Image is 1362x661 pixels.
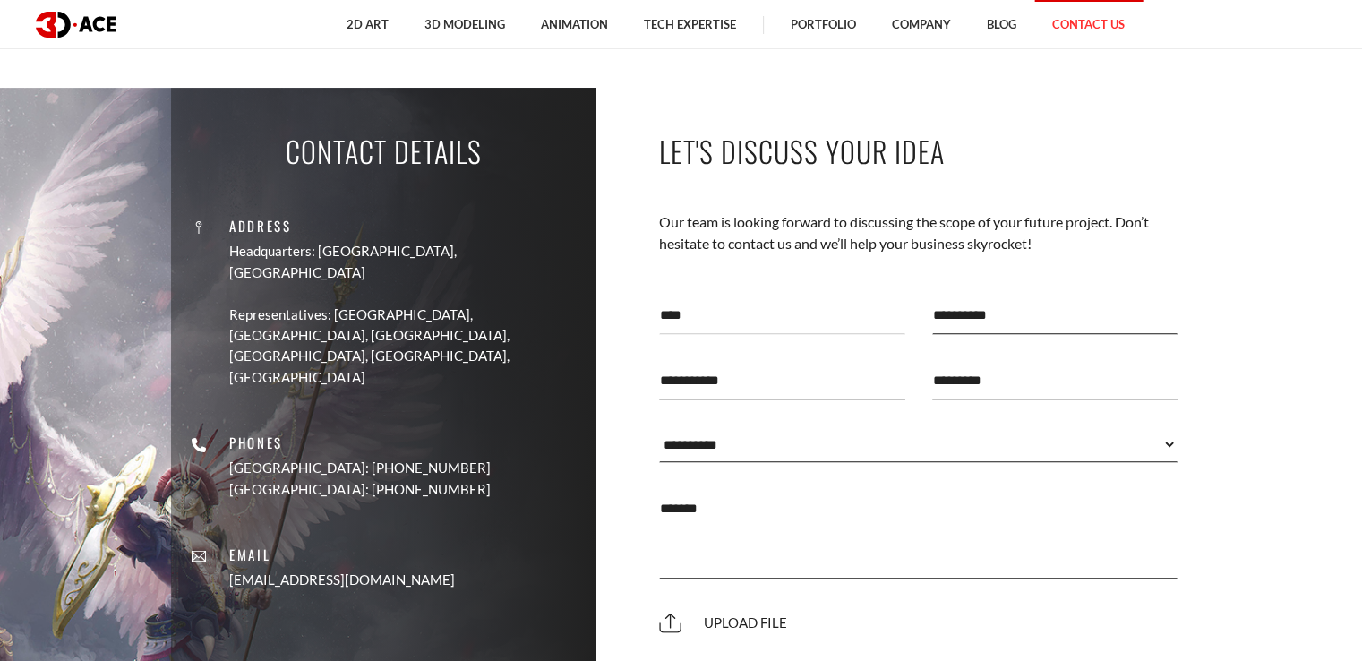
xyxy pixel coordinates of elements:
span: Upload file [659,614,787,631]
p: [GEOGRAPHIC_DATA]: [PHONE_NUMBER] [229,459,491,479]
p: Our team is looking forward to discussing the scope of your future project. Don’t hesitate to con... [659,211,1178,255]
p: Representatives: [GEOGRAPHIC_DATA], [GEOGRAPHIC_DATA], [GEOGRAPHIC_DATA], [GEOGRAPHIC_DATA], [GEO... [229,305,583,389]
img: logo dark [36,12,116,38]
p: Headquarters: [GEOGRAPHIC_DATA], [GEOGRAPHIC_DATA] [229,241,583,283]
p: Phones [229,433,491,453]
a: Headquarters: [GEOGRAPHIC_DATA], [GEOGRAPHIC_DATA] Representatives: [GEOGRAPHIC_DATA], [GEOGRAPHI... [229,241,583,388]
p: [GEOGRAPHIC_DATA]: [PHONE_NUMBER] [229,479,491,500]
p: Contact Details [286,131,482,171]
p: Address [229,216,583,236]
p: Email [229,545,455,565]
p: Let's Discuss Your Idea [659,131,1178,171]
a: [EMAIL_ADDRESS][DOMAIN_NAME] [229,571,455,591]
